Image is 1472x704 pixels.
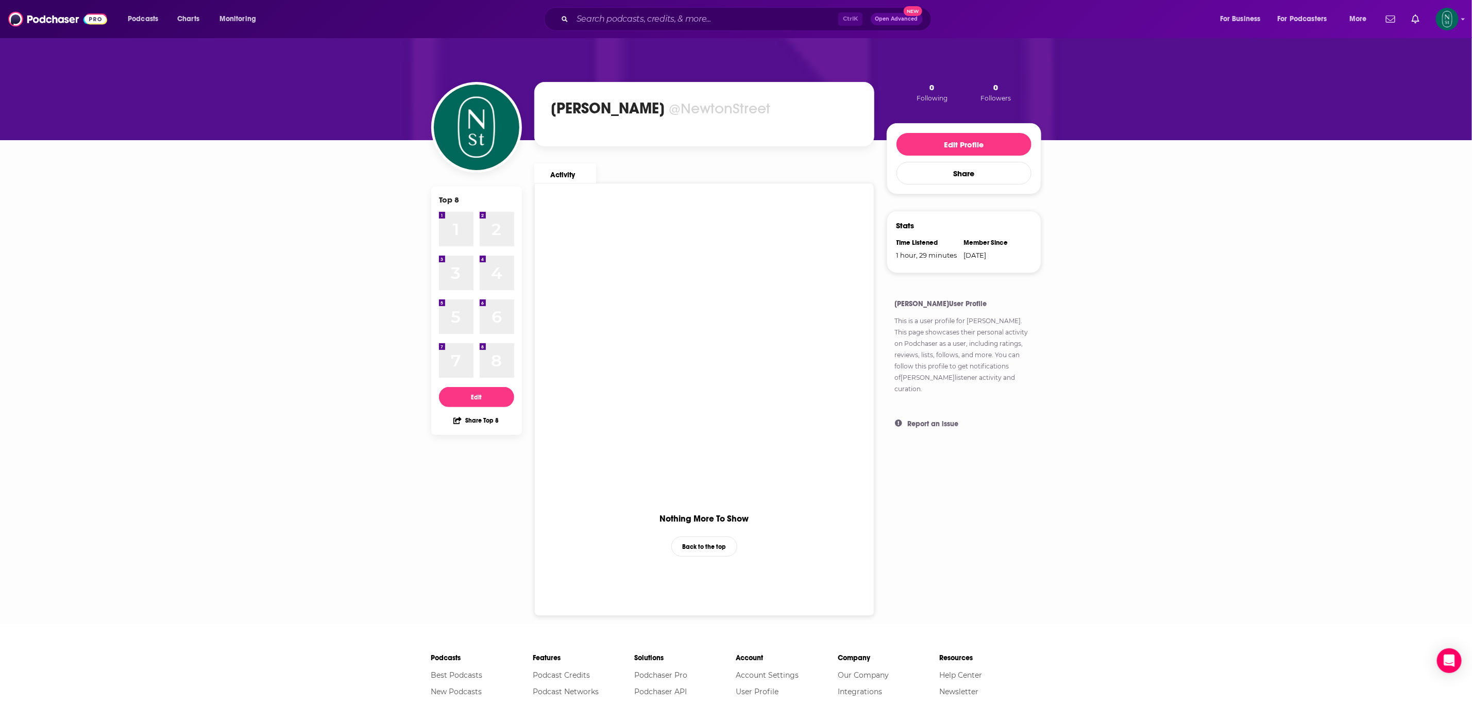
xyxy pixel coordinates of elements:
span: Monitoring [219,12,256,26]
button: 0Following [913,82,951,103]
button: Open AdvancedNew [871,13,923,25]
h1: [PERSON_NAME] [551,99,665,118]
span: New [904,6,922,16]
span: For Business [1220,12,1261,26]
button: Edit [439,387,514,407]
p: This is a user profile for . This page showcases their personal activity on Podchaser as a user, ... [895,315,1033,395]
span: Podcasts [128,12,158,26]
li: Company [838,649,939,667]
div: Search podcasts, credits, & more... [554,7,941,31]
button: open menu [121,11,172,27]
li: Account [736,649,837,667]
div: Member Since [964,239,1025,247]
li: Resources [939,649,1041,667]
span: Ctrl K [838,12,862,26]
span: 0 [993,82,998,92]
li: Podcasts [431,649,533,667]
button: open menu [1342,11,1380,27]
div: Open Intercom Messenger [1437,648,1462,673]
button: Share Top 8 [453,410,499,430]
a: Best Podcasts [431,671,483,680]
li: Solutions [634,649,736,667]
button: Edit Profile [896,133,1031,156]
span: 1 hour, 29 minutes, 24 seconds [896,251,957,259]
button: Show profile menu [1436,8,1459,30]
a: Podchaser API [634,687,687,696]
h4: [PERSON_NAME] User Profile [895,299,1033,308]
button: Report an issue [895,420,1033,428]
button: open menu [1271,11,1342,27]
a: Integrations [838,687,882,696]
div: Nothing More To Show [659,513,749,524]
a: Our Company [838,671,889,680]
input: Search podcasts, credits, & more... [572,11,838,27]
span: 0 [929,82,934,92]
a: Podchaser Pro [634,671,687,680]
h3: Stats [896,221,915,230]
span: Following [917,94,948,102]
a: Show notifications dropdown [1382,10,1399,28]
a: Activity [534,163,596,183]
img: Amy Enright [434,85,519,170]
span: For Podcasters [1278,12,1327,26]
a: Charts [171,11,206,27]
a: Account Settings [736,671,799,680]
img: Podchaser - Follow, Share and Rate Podcasts [8,9,107,29]
button: Back to the top [671,537,737,557]
button: 0Followers [977,82,1014,103]
span: Followers [980,94,1011,102]
a: Podcast Credits [533,671,590,680]
span: Charts [177,12,199,26]
span: More [1349,12,1367,26]
a: Newsletter [939,687,978,696]
button: Share [896,162,1031,185]
div: [DATE] [964,251,1025,259]
div: @NewtonStreet [669,99,771,118]
span: Open Advanced [875,16,918,22]
div: Time Listened [896,239,957,247]
img: User Profile [1436,8,1459,30]
div: Top 8 [439,195,460,205]
a: Help Center [939,671,982,680]
a: New Podcasts [431,687,482,696]
span: Logged in as NewtonStreet [1436,8,1459,30]
li: Features [533,649,634,667]
a: Show notifications dropdown [1408,10,1424,28]
a: Podcast Networks [533,687,599,696]
button: open menu [1213,11,1274,27]
button: open menu [212,11,269,27]
a: User Profile [736,687,779,696]
a: [PERSON_NAME] [967,317,1021,325]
